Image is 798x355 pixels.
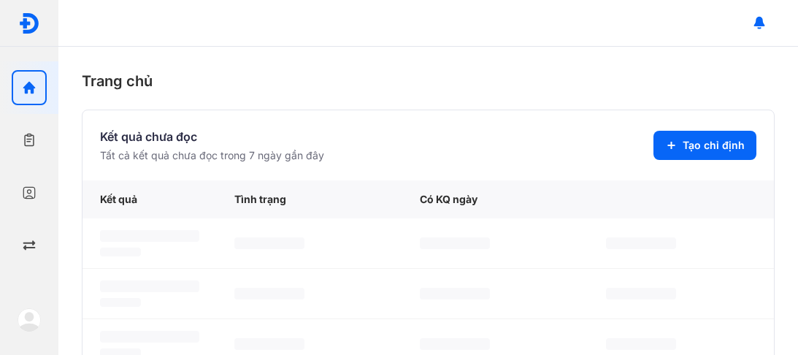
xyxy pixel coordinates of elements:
span: ‌ [100,298,141,307]
span: ‌ [606,288,676,299]
span: Tạo chỉ định [683,138,745,153]
span: ‌ [100,331,199,343]
button: Tạo chỉ định [653,131,756,160]
div: Kết quả [83,180,217,218]
span: ‌ [100,248,141,256]
img: logo [18,308,41,332]
span: ‌ [234,288,304,299]
span: ‌ [606,237,676,249]
span: ‌ [420,338,490,350]
span: ‌ [100,230,199,242]
div: Kết quả chưa đọc [100,128,324,145]
span: ‌ [100,280,199,292]
span: ‌ [420,237,490,249]
img: logo [18,12,40,34]
div: Tất cả kết quả chưa đọc trong 7 ngày gần đây [100,148,324,163]
span: ‌ [234,338,304,350]
div: Tình trạng [217,180,402,218]
div: Trang chủ [82,70,775,92]
span: ‌ [420,288,490,299]
span: ‌ [234,237,304,249]
div: Có KQ ngày [402,180,588,218]
span: ‌ [606,338,676,350]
